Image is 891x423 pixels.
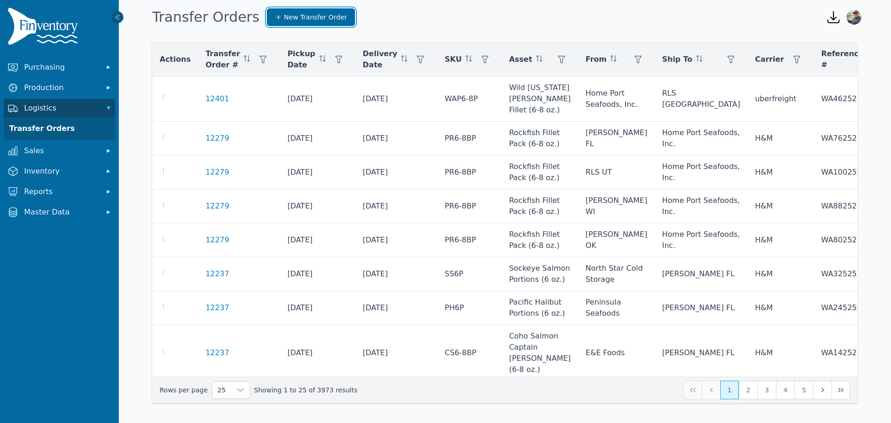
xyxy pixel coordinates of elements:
td: [DATE] [355,257,438,291]
span: Carrier [755,54,784,65]
td: RLS [GEOGRAPHIC_DATA] [655,77,748,122]
span: Asset [509,54,532,65]
a: 12279 [206,133,229,144]
td: [DATE] [280,325,355,381]
td: H&M [748,257,814,291]
td: PR6-8BP [437,189,502,223]
td: Home Port Seafoods, Inc. [655,122,748,156]
td: H&M [748,156,814,189]
td: [PERSON_NAME] WI [578,189,655,223]
td: [PERSON_NAME] OK [578,223,655,257]
button: Page 1 [720,381,739,399]
a: New Transfer Order [267,8,355,26]
button: Reports [4,182,115,201]
span: SKU [445,54,462,65]
td: Coho Salmon Captain [PERSON_NAME] (6-8 oz.) [502,325,578,381]
td: [DATE] [355,223,438,257]
span: Reference # [821,48,863,71]
td: [DATE] [355,77,438,122]
span: Reports [24,186,98,197]
span: Production [24,82,98,93]
td: H&M [748,325,814,381]
td: [DATE] [355,189,438,223]
td: uberfreight [748,77,814,122]
td: Pacific Halibut Portions (6 oz.) [502,291,578,325]
span: Sales [24,145,98,156]
a: 12279 [206,201,229,212]
td: H&M [748,189,814,223]
button: Next Page [813,381,832,399]
td: [PERSON_NAME] FL [655,257,748,291]
td: H&M [748,291,814,325]
img: Finventory [7,7,82,49]
td: Home Port Seafoods, Inc. [655,223,748,257]
td: [PERSON_NAME] FL [655,325,748,381]
td: PR6-8BP [437,156,502,189]
td: [DATE] [355,122,438,156]
img: Anthony Armesto [846,10,861,25]
td: PR6-8BP [437,223,502,257]
button: Page 4 [776,381,794,399]
button: Inventory [4,162,115,181]
a: 12237 [206,268,229,280]
td: E&E Foods [578,325,655,381]
h1: Transfer Orders [152,9,259,26]
td: Home Port Seafoods, Inc. [655,156,748,189]
span: Ship To [662,54,692,65]
td: PR6-8BP [437,122,502,156]
td: PH6P [437,291,502,325]
td: [DATE] [280,122,355,156]
button: Production [4,78,115,97]
a: Transfer Orders [6,119,113,138]
button: Last Page [832,381,850,399]
a: 12279 [206,234,229,246]
button: Logistics [4,99,115,117]
span: Pickup Date [287,48,315,71]
span: Logistics [24,103,98,114]
td: [DATE] [355,156,438,189]
td: Peninsula Seafoods [578,291,655,325]
a: 12237 [206,302,229,313]
button: Purchasing [4,58,115,77]
td: Rockfish Fillet Pack (6-8 oz.) [502,122,578,156]
td: H&M [748,122,814,156]
span: Actions [160,54,191,65]
td: [PERSON_NAME] FL [578,122,655,156]
span: Rows per page [212,382,232,398]
td: Rockfish Fillet Pack (6-8 oz.) [502,223,578,257]
td: Rockfish Fillet Pack (6-8 oz.) [502,189,578,223]
span: Transfer Order # [206,48,240,71]
td: Sockeye Salmon Portions (6 oz.) [502,257,578,291]
td: CS6-8BP [437,325,502,381]
span: Showing 1 to 25 of 3973 results [254,385,357,395]
td: [DATE] [355,325,438,381]
td: Wild [US_STATE] [PERSON_NAME] Fillet (6-8 oz.) [502,77,578,122]
span: Purchasing [24,62,98,73]
td: [PERSON_NAME] FL [655,291,748,325]
a: 12279 [206,167,229,178]
td: [DATE] [280,189,355,223]
td: SS6P [437,257,502,291]
span: Delivery Date [363,48,398,71]
td: [DATE] [280,257,355,291]
td: H&M [748,223,814,257]
td: [DATE] [280,291,355,325]
a: 12401 [206,93,229,104]
button: Page 5 [794,381,813,399]
a: 12237 [206,347,229,358]
button: Sales [4,142,115,160]
span: Master Data [24,207,98,218]
td: Rockfish Fillet Pack (6-8 oz.) [502,156,578,189]
td: [DATE] [355,291,438,325]
td: [DATE] [280,156,355,189]
span: From [586,54,607,65]
button: Page 3 [757,381,776,399]
td: North Star Cold Storage [578,257,655,291]
td: RLS UT [578,156,655,189]
td: [DATE] [280,77,355,122]
button: Page 2 [739,381,757,399]
td: Home Port Seafoods, Inc. [655,189,748,223]
button: Master Data [4,203,115,221]
td: [DATE] [280,223,355,257]
td: WAP6-8P [437,77,502,122]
